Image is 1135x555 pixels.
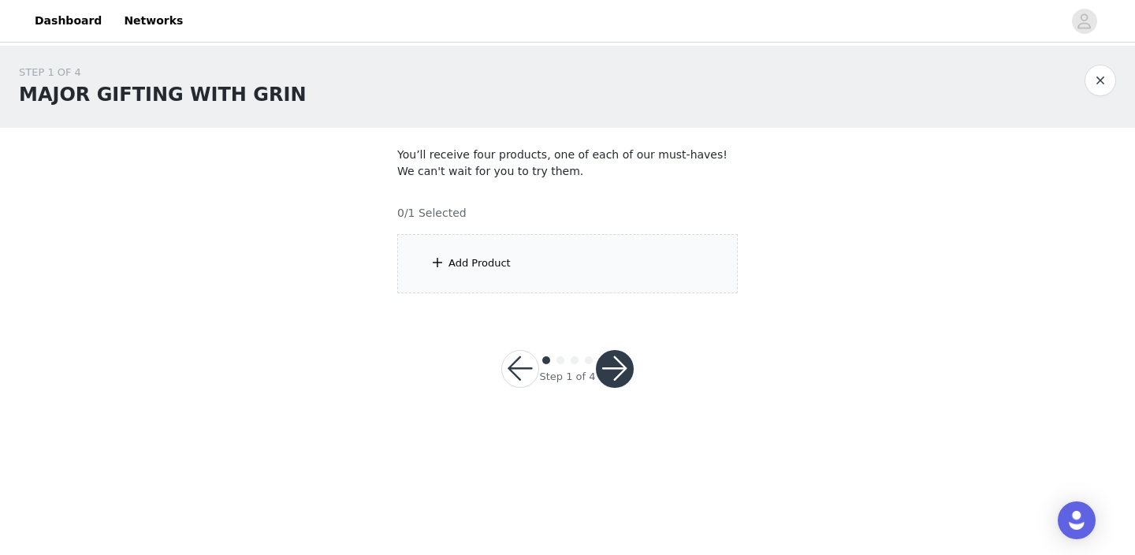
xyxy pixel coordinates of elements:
[539,369,595,385] div: Step 1 of 4
[448,255,511,271] div: Add Product
[114,3,192,39] a: Networks
[397,147,738,180] p: You’ll receive four products, one of each of our must-haves! We can't wait for you to try them.
[19,65,307,80] div: STEP 1 OF 4
[19,80,307,109] h1: MAJOR GIFTING WITH GRIN
[397,205,467,222] h4: 0/1 Selected
[1077,9,1092,34] div: avatar
[25,3,111,39] a: Dashboard
[1058,501,1096,539] div: Open Intercom Messenger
